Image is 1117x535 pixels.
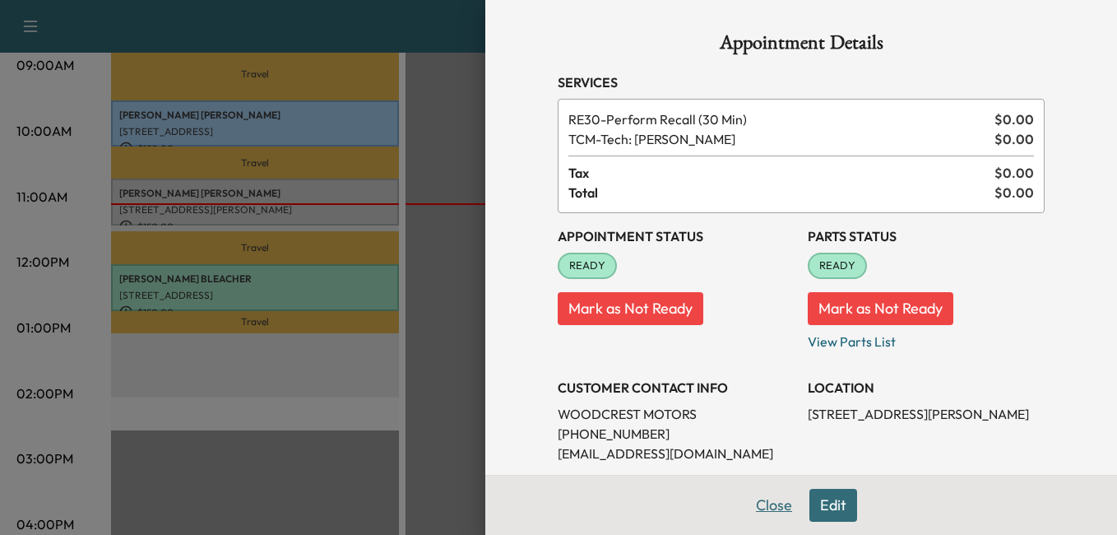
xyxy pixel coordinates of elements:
p: [EMAIL_ADDRESS][DOMAIN_NAME] [558,444,795,463]
span: Total [568,183,994,202]
p: [PHONE_NUMBER] [558,424,795,444]
span: $ 0.00 [994,183,1034,202]
h1: Appointment Details [558,33,1045,59]
span: $ 0.00 [994,109,1034,129]
span: READY [559,258,615,274]
h3: LOCATION [808,378,1045,398]
span: $ 0.00 [994,163,1034,183]
h3: Appointment Status [558,226,795,246]
span: Perform Recall (30 Min) [568,109,988,129]
h3: Services [558,72,1045,92]
h3: Parts Status [808,226,1045,246]
p: [STREET_ADDRESS][PERSON_NAME] [808,404,1045,424]
p: WOODCREST MOTORS [558,404,795,424]
button: Mark as Not Ready [808,292,953,325]
button: Close [745,489,803,522]
button: Edit [809,489,857,522]
span: READY [809,258,865,274]
span: Tech: Colton M [568,129,988,149]
h3: CUSTOMER CONTACT INFO [558,378,795,398]
button: Mark as Not Ready [558,292,703,325]
span: $ 0.00 [994,129,1034,149]
p: View Parts List [808,325,1045,351]
span: Tax [568,163,994,183]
